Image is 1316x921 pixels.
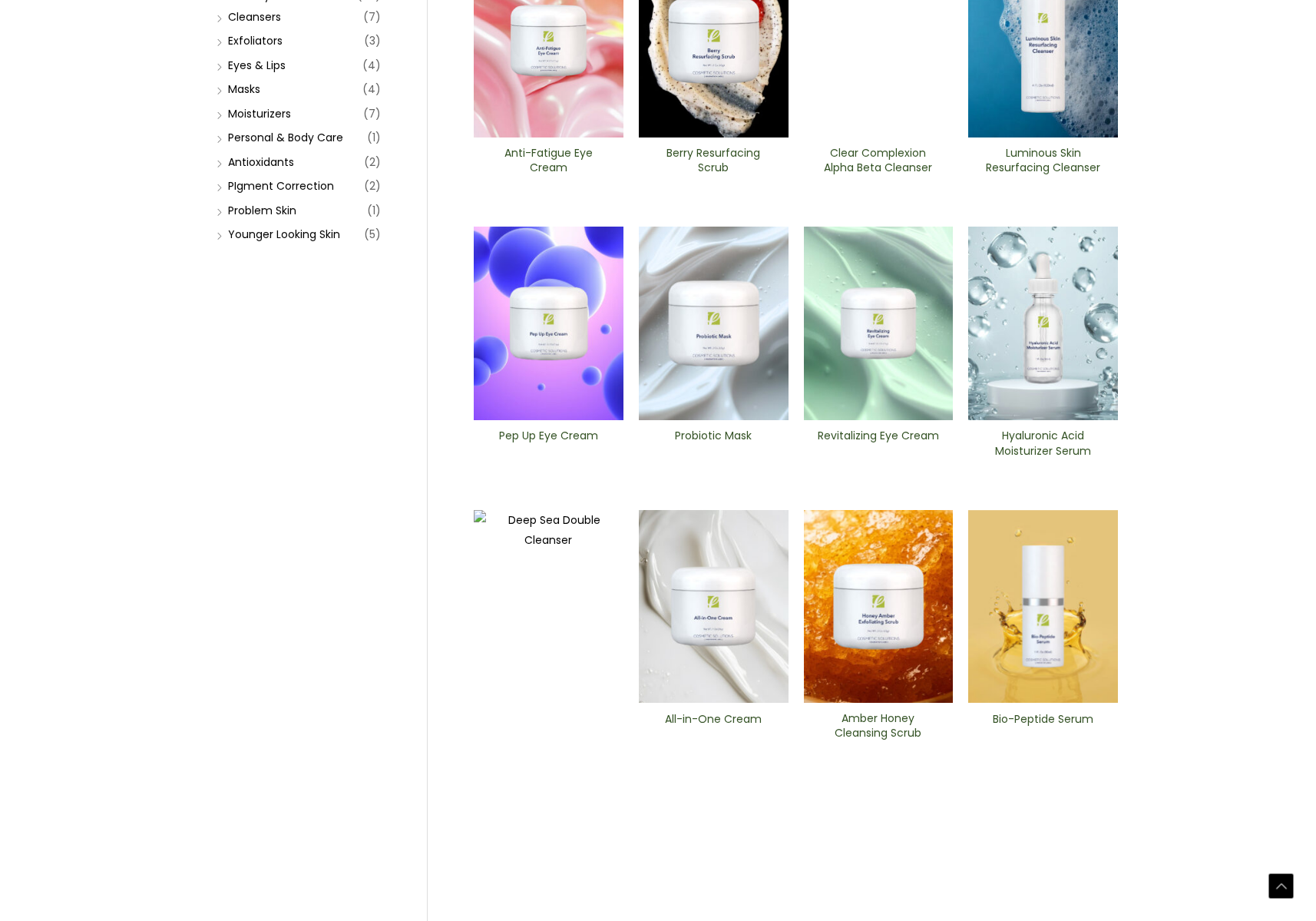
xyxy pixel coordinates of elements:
[362,55,381,76] span: (4)
[816,711,940,746] a: Amber Honey Cleansing Scrub
[228,154,294,170] a: Antioxidants
[487,146,610,181] a: Anti-Fatigue Eye Cream
[968,510,1118,704] img: Bio-Peptide ​Serum
[228,33,283,48] a: Exfoliators
[804,510,954,703] img: Amber Honey Cleansing Scrub
[981,712,1105,741] h2: Bio-Peptide ​Serum
[981,146,1105,175] h2: Luminous Skin Resurfacing ​Cleanser
[816,146,940,175] h2: Clear Complexion Alpha Beta ​Cleanser
[364,30,381,51] span: (3)
[228,106,291,121] a: Moisturizers
[363,103,381,124] span: (7)
[652,712,775,741] h2: All-in-One ​Cream
[228,81,260,97] a: Masks
[487,429,610,463] a: Pep Up Eye Cream
[652,146,775,175] h2: Berry Resurfacing Scrub
[363,6,381,28] span: (7)
[816,429,940,458] h2: Revitalizing ​Eye Cream
[487,146,610,175] h2: Anti-Fatigue Eye Cream
[228,130,343,145] a: Personal & Body Care
[981,429,1105,463] a: Hyaluronic Acid Moisturizer Serum
[362,78,381,100] span: (4)
[228,58,286,73] a: Eyes & Lips
[804,227,954,420] img: Revitalizing ​Eye Cream
[367,127,381,148] span: (1)
[228,178,334,194] a: PIgment Correction
[816,711,940,740] h2: Amber Honey Cleansing Scrub
[364,151,381,173] span: (2)
[981,712,1105,747] a: Bio-Peptide ​Serum
[364,175,381,197] span: (2)
[816,429,940,463] a: Revitalizing ​Eye Cream
[228,9,281,25] a: Cleansers
[364,224,381,245] span: (5)
[474,227,623,420] img: Pep Up Eye Cream
[487,429,610,458] h2: Pep Up Eye Cream
[652,429,775,458] h2: Probiotic Mask
[652,712,775,747] a: All-in-One ​Cream
[639,510,789,704] img: All In One Cream
[652,146,775,181] a: Berry Resurfacing Scrub
[367,200,381,221] span: (1)
[228,203,296,218] a: Problem Skin
[816,146,940,181] a: Clear Complexion Alpha Beta ​Cleanser
[639,227,789,420] img: Probiotic Mask
[652,429,775,463] a: Probiotic Mask
[981,146,1105,181] a: Luminous Skin Resurfacing ​Cleanser
[968,227,1118,420] img: Hyaluronic moisturizer Serum
[228,227,340,242] a: Younger Looking Skin
[981,429,1105,458] h2: Hyaluronic Acid Moisturizer Serum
